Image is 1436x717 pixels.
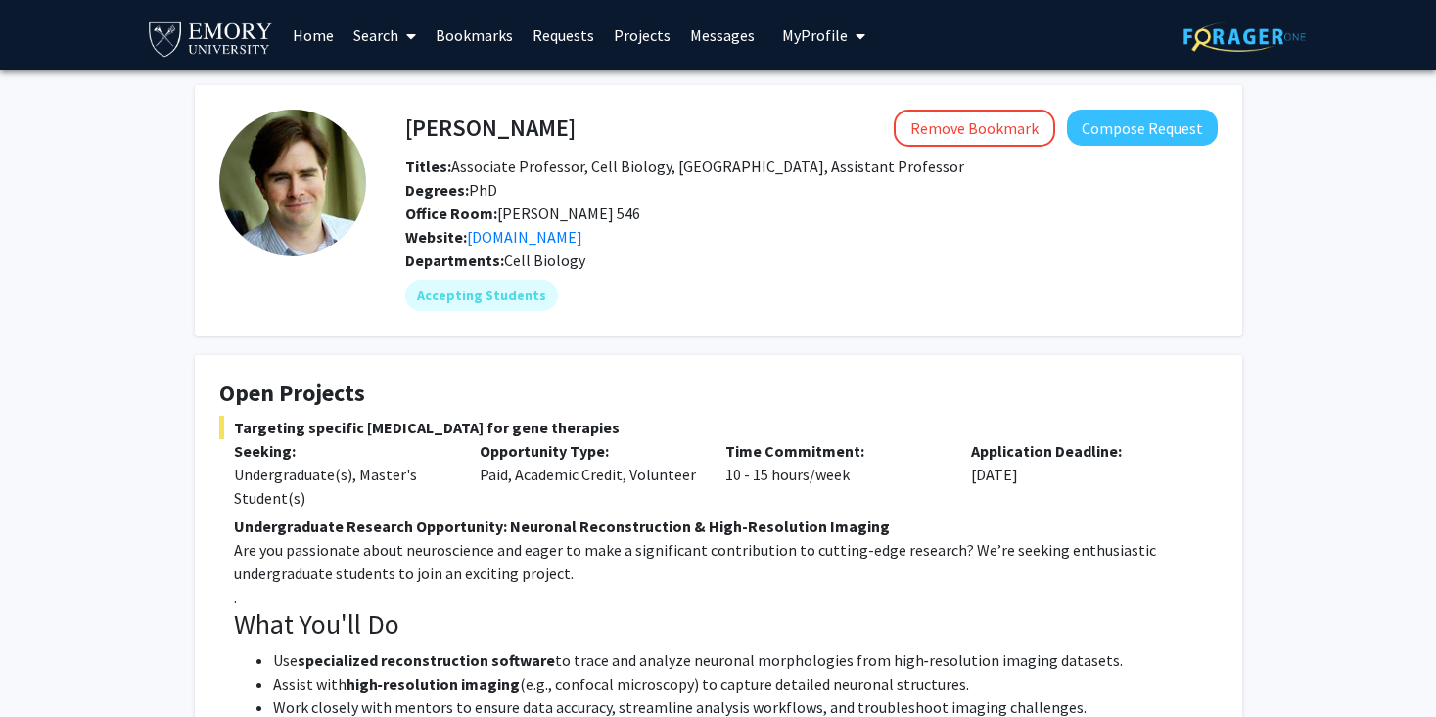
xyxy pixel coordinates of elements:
a: Messages [680,1,764,69]
h4: Open Projects [219,380,1218,408]
a: Requests [523,1,604,69]
h4: [PERSON_NAME] [405,110,576,146]
a: Projects [604,1,680,69]
div: [DATE] [956,439,1202,510]
span: PhD [405,180,497,200]
b: Departments: [405,250,504,270]
img: Profile Picture [219,110,366,256]
a: Bookmarks [426,1,523,69]
p: Seeking: [234,439,450,463]
h3: What You'll Do [234,608,1218,642]
li: Assist with (e.g., confocal microscopy) to capture detailed neuronal structures. [273,672,1218,695]
b: Office Room: [405,203,497,223]
div: Paid, Academic Credit, Volunteer [465,439,711,510]
img: ForagerOne Logo [1183,22,1306,52]
a: Home [283,1,344,69]
span: Targeting specific [MEDICAL_DATA] for gene therapies [219,416,1218,439]
p: Application Deadline: [971,439,1187,463]
b: Website: [405,227,467,246]
li: Use to trace and analyze neuronal morphologies from high‐resolution imaging datasets. [273,649,1218,672]
a: Search [344,1,426,69]
button: Remove Bookmark [894,110,1055,147]
strong: high‐resolution imaging [347,674,520,694]
span: Associate Professor, Cell Biology, [GEOGRAPHIC_DATA], Assistant Professor [405,157,964,176]
strong: specialized reconstruction software [298,650,555,670]
a: Opens in a new tab [467,227,582,246]
div: 10 - 15 hours/week [711,439,956,510]
p: Are you passionate about neuroscience and eager to make a significant contribution to cutting-edg... [234,538,1218,585]
mat-chip: Accepting Students [405,280,558,311]
p: Time Commitment: [725,439,942,463]
div: Undergraduate(s), Master's Student(s) [234,463,450,510]
span: [PERSON_NAME] 546 [405,203,640,223]
strong: Undergraduate Research Opportunity: Neuronal Reconstruction & High-Resolution Imaging [234,516,890,536]
span: My Profile [782,25,848,45]
b: Titles: [405,157,451,176]
img: Emory University Logo [146,16,276,60]
button: Compose Request to Matt Rowan [1067,110,1218,146]
p: Opportunity Type: [480,439,696,463]
span: Cell Biology [504,250,585,270]
iframe: Chat [15,629,83,702]
b: Degrees: [405,180,469,200]
p: . [234,585,1218,608]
